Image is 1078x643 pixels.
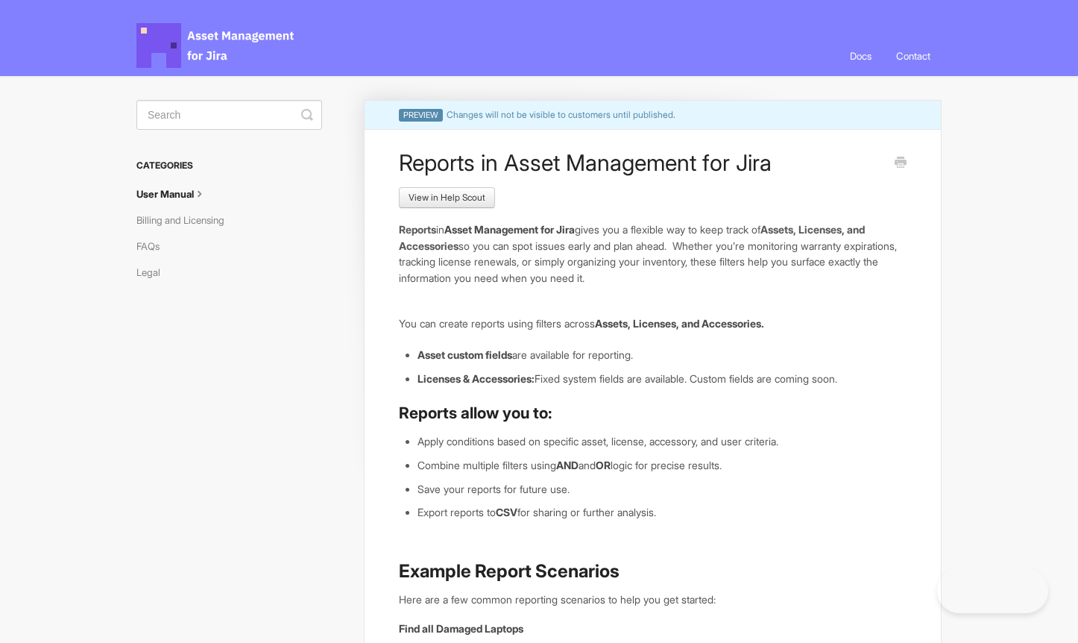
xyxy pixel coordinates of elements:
[444,223,575,236] strong: Asset Management for Jira
[417,348,512,361] strong: Asset custom fields
[417,347,907,363] li: are available for reporting.
[417,457,907,474] li: Combine multiple filters using and logic for precise results.
[595,317,764,330] strong: Assets, Licenses, and Accessories.
[399,559,907,583] h2: Example Report Scenarios
[496,506,517,518] strong: CSV
[417,433,907,450] li: Apply conditions based on specific asset, license, accessory, and user criteria.
[417,372,535,385] strong: Licenses & Accessories:
[399,403,907,424] h3: Reports allow you to:
[937,568,1048,613] iframe: Toggle Customer Support
[885,36,942,76] a: Contact
[895,155,907,172] a: Print this Article
[136,152,322,179] h3: Categories
[365,101,941,130] div: Changes will not be visible to customers until published.
[399,222,907,286] p: in gives you a flexible way to keep track of so you can spot issues early and plan ahead. Whether...
[399,109,443,122] em: Preview
[399,223,865,252] b: Assets, Licenses, and Accessories
[399,149,884,176] h1: Reports in Asset Management for Jira
[839,36,883,76] a: Docs
[399,592,907,608] p: Here are a few common reporting scenarios to help you get started:
[399,187,495,208] a: View in Help Scout
[417,371,907,387] li: Fixed system fields are available. Custom fields are coming soon.
[417,481,907,498] li: Save your reports for future use.
[136,100,322,130] input: Search
[399,622,523,635] strong: Find all Damaged Laptops
[399,223,436,236] b: Reports
[136,208,236,232] a: Billing and Licensing
[136,234,171,258] a: FAQs
[136,260,171,284] a: Legal
[417,504,907,521] li: Export reports to for sharing or further analysis.
[399,316,907,332] p: You can create reports using filters across
[556,459,579,471] strong: AND
[596,459,611,471] strong: OR
[136,182,218,206] a: User Manual
[136,23,296,68] span: Asset Management for Jira Docs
